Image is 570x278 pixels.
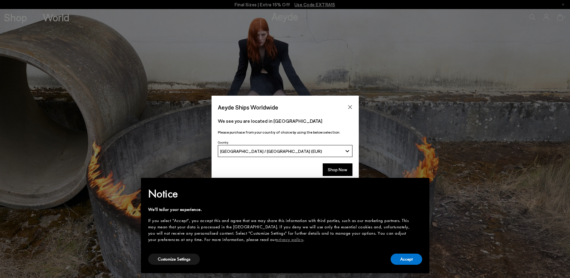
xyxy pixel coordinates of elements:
span: Country [218,141,228,144]
button: Close this notice [413,180,427,194]
h2: Notice [148,186,413,202]
span: Aeyde Ships Worldwide [218,102,278,113]
button: Shop Now [323,163,352,176]
span: [GEOGRAPHIC_DATA] / [GEOGRAPHIC_DATA] (EUR) [220,149,322,154]
span: × [418,182,422,191]
a: privacy policy [276,236,303,242]
div: We'll tailor your experience. [148,206,413,213]
p: We see you are located in [GEOGRAPHIC_DATA] [218,117,352,125]
p: Please purchase from your country of choice by using the below selection: [218,129,352,135]
button: Accept [391,254,422,265]
button: Close [346,103,355,112]
button: Customize Settings [148,254,200,265]
div: If you select "Accept", you accept this and agree that we may share this information with third p... [148,218,413,243]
